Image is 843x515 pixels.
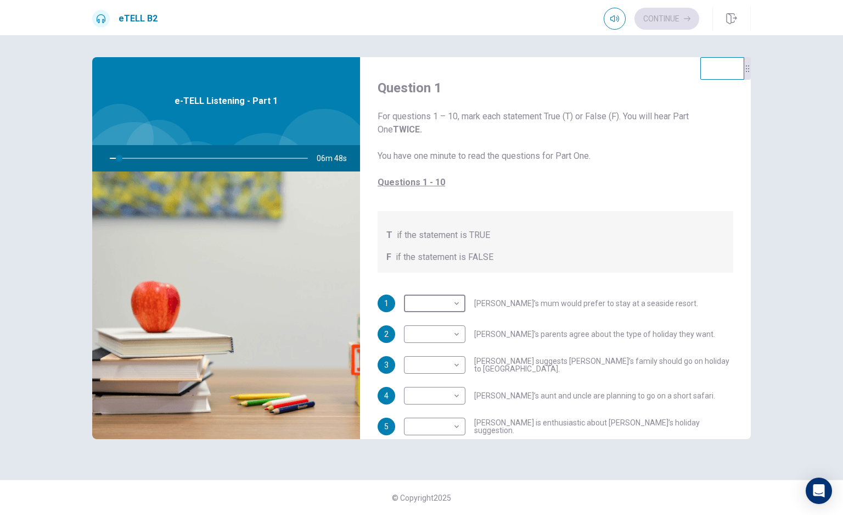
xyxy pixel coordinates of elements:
span: [PERSON_NAME] suggests [PERSON_NAME]’s family should go on holiday to [GEOGRAPHIC_DATA]. [474,357,733,373]
span: For questions 1 – 10, mark each statement True (T) or False (F). You will hear Part One You have ... [378,110,733,189]
span: 1 [384,300,389,307]
span: if the statement is FALSE [396,251,493,264]
span: [PERSON_NAME]’s aunt and uncle are planning to go on a short safari. [474,392,715,400]
span: [PERSON_NAME] is enthusiastic about [PERSON_NAME]’s holiday suggestion. [474,419,733,434]
img: e-TELL Listening - Part 1 [92,171,360,439]
span: 06m 48s [317,145,356,171]
span: 5 [384,423,389,430]
span: 2 [384,330,389,338]
span: 3 [384,361,389,369]
span: T [386,229,392,242]
span: if the statement is TRUE [397,229,490,242]
h4: Question 1 [378,79,733,97]
u: Questions 1 - 10 [378,177,445,187]
span: © Copyright 2025 [392,494,451,502]
span: 4 [384,392,389,400]
span: [PERSON_NAME]'s parents agree about the type of holiday they want. [474,330,715,338]
span: [PERSON_NAME]’s mum would prefer to stay at a seaside resort. [474,300,698,307]
span: F [386,251,391,264]
b: TWICE. [393,124,422,135]
h1: eTELL B2 [119,12,158,25]
div: Open Intercom Messenger [806,478,832,504]
span: e-TELL Listening - Part 1 [175,95,278,108]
